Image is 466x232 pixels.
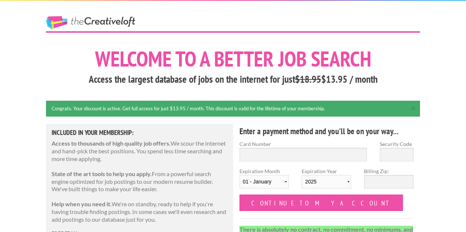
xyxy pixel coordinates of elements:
h1: Welcome to a better job search [46,48,420,69]
del: $18.95 [295,73,321,85]
h3: Access the largest database of jobs on the internet for just $13.95 / month [46,72,420,86]
label: Card Number [239,140,367,148]
strong: Help when you need it. [52,200,112,207]
div: Congrats. Your discount is active. Get full access for just $13.95 / month. This discount is vali... [46,101,420,117]
label: Expiration Year [302,167,351,194]
h5: Included in Your Membership: [52,129,228,136]
strong: State of the art tools to help you apply. [52,170,152,177]
input: Continue to my account [239,194,403,211]
label: Expiration Month [239,167,289,194]
label: Security Code [380,140,414,148]
p: We're on standby, ready to help if you're having trouble finding postings. In some cases we'll ev... [52,200,228,223]
p: We scour the internet and hand-pick the best positions. You spend less time searching and more ti... [52,140,228,163]
select: Expiration Month [239,175,289,189]
strong: Access to thousands of high quality job offers. [52,140,171,147]
p: From a powerful search engine optimized for job postings to our modern resume builder. We've buil... [52,170,228,193]
select: Expiration Year [302,175,351,189]
h4: Enter a payment method and you'll be on your way... [239,125,414,137]
a: × [409,105,418,110]
a: The Creative Loft [46,16,135,29]
label: Billing Zip: [364,167,413,175]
